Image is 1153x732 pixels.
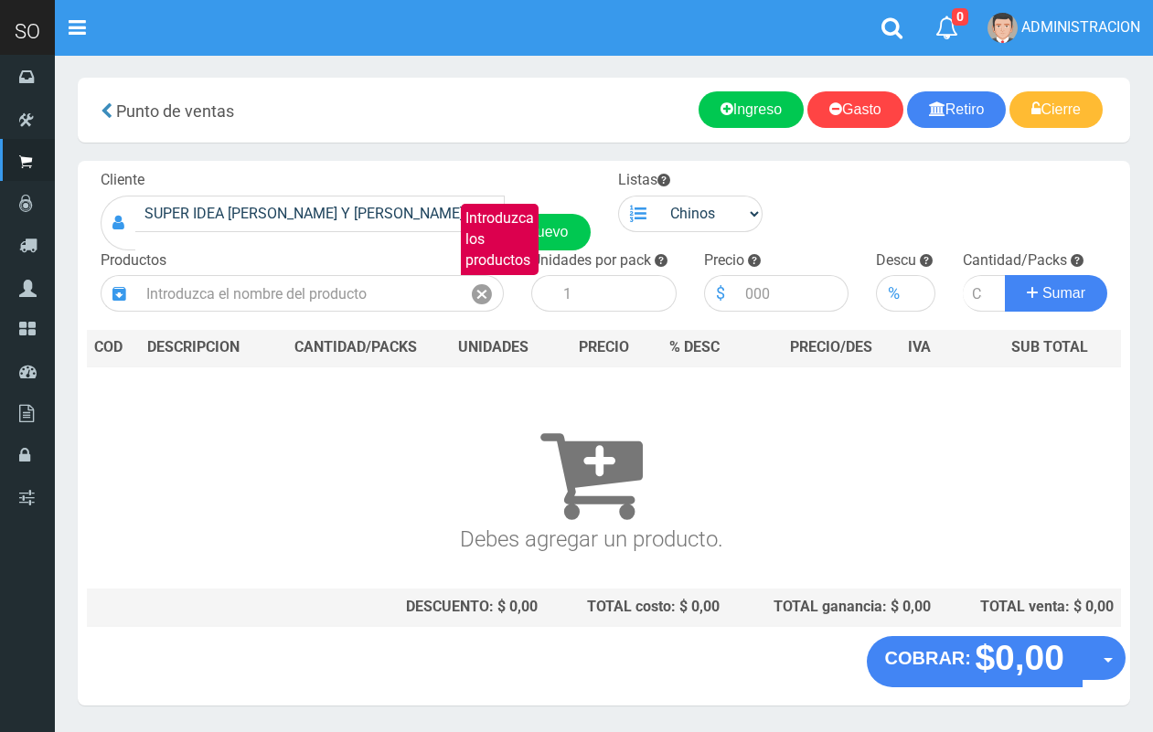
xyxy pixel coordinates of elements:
[87,330,140,366] th: COD
[137,275,461,312] input: Introduzca el nombre del producto
[272,330,441,366] th: CANTIDAD/PACKS
[101,170,144,191] label: Cliente
[876,275,911,312] div: %
[790,338,872,355] span: PRECIO/DES
[988,13,1018,43] img: User Image
[1011,337,1088,358] span: SUB TOTAL
[94,393,1088,551] h3: Debes agregar un producto.
[279,597,538,618] div: DESCUENTO: $ 0,00
[441,330,546,366] th: UNIDADES
[135,196,505,232] input: Consumidor Final
[552,597,719,618] div: TOTAL costo: $ 0,00
[963,275,1007,312] input: Cantidad
[704,275,736,312] div: $
[1005,275,1107,312] button: Sumar
[1009,91,1103,128] a: Cierre
[504,214,590,250] a: Nuevo
[174,338,240,355] span: CRIPCION
[736,275,849,312] input: 000
[618,170,670,191] label: Listas
[867,636,1084,687] button: COBRAR: $0,00
[734,597,932,618] div: TOTAL ganancia: $ 0,00
[554,275,677,312] input: 1
[116,101,234,121] span: Punto de ventas
[885,648,971,668] strong: COBRAR:
[907,91,1007,128] a: Retiro
[908,338,931,355] span: IVA
[531,250,651,271] label: Unidades por pack
[952,8,968,26] span: 0
[669,338,720,355] span: % DESC
[945,597,1114,618] div: TOTAL venta: $ 0,00
[101,250,166,271] label: Productos
[579,337,629,358] span: PRECIO
[1042,285,1085,301] span: Sumar
[963,250,1067,271] label: Cantidad/Packs
[911,275,934,312] input: 000
[704,250,744,271] label: Precio
[140,330,272,366] th: DES
[975,638,1064,677] strong: $0,00
[699,91,804,128] a: Ingreso
[461,204,539,276] label: Introduzca los productos
[876,250,916,271] label: Descu
[807,91,903,128] a: Gasto
[1021,18,1140,36] span: ADMINISTRACION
